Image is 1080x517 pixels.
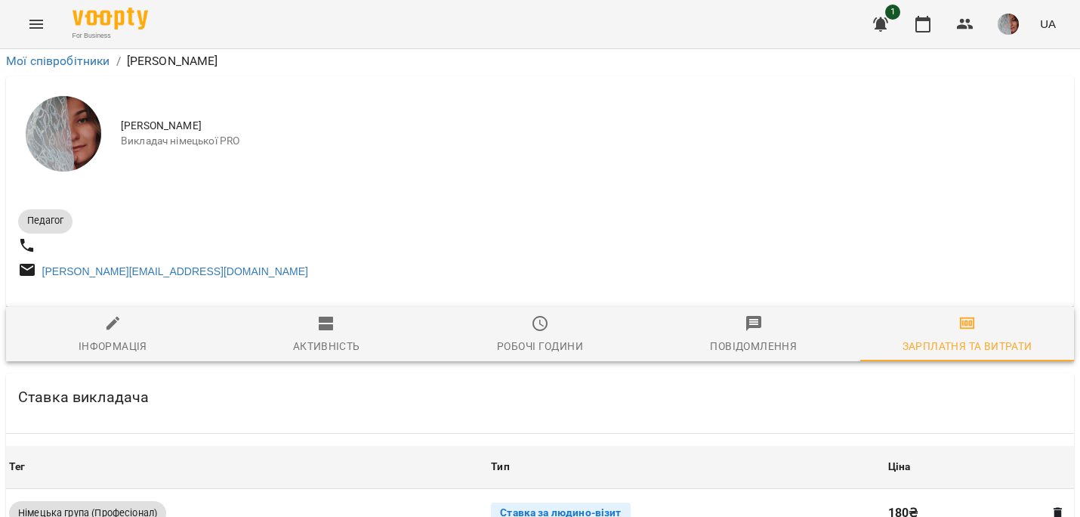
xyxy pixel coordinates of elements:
[6,54,110,68] a: Мої співробітники
[73,31,148,41] span: For Business
[488,446,884,488] th: Тип
[121,119,1062,134] span: [PERSON_NAME]
[79,337,147,355] div: Інформація
[18,385,149,409] h6: Ставка викладача
[73,8,148,29] img: Voopty Logo
[127,52,218,70] p: [PERSON_NAME]
[1034,10,1062,38] button: UA
[293,337,360,355] div: Активність
[998,14,1019,35] img: 00e56ec9b043b19adf0666da6a3b5eb7.jpeg
[1040,16,1056,32] span: UA
[6,446,488,488] th: Тег
[42,265,308,277] a: [PERSON_NAME][EMAIL_ADDRESS][DOMAIN_NAME]
[121,134,1062,149] span: Викладач німецької PRO
[903,337,1032,355] div: Зарплатня та Витрати
[18,214,73,228] span: Педагог
[116,52,121,70] li: /
[885,446,1074,488] th: Ціна
[6,52,1074,70] nav: breadcrumb
[26,96,101,172] img: Гута Оксана Анатоліївна
[18,6,54,42] button: Menu
[497,337,583,355] div: Робочі години
[885,5,900,20] span: 1
[710,337,797,355] div: Повідомлення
